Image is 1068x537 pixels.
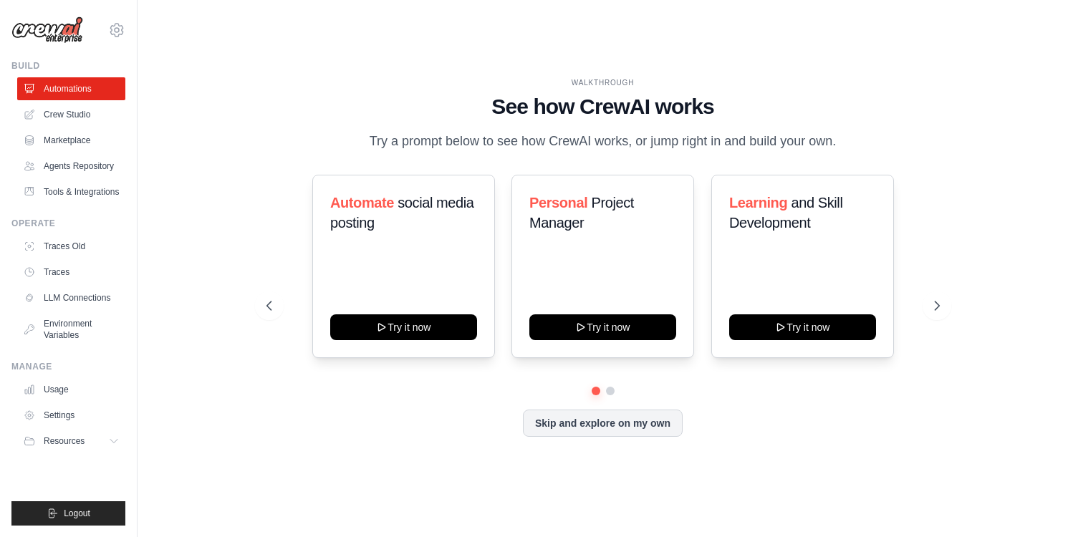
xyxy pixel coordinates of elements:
a: LLM Connections [17,286,125,309]
span: Automate [330,195,394,211]
span: and Skill Development [729,195,842,231]
div: Build [11,60,125,72]
a: Automations [17,77,125,100]
a: Traces [17,261,125,284]
div: Operate [11,218,125,229]
p: Try a prompt below to see how CrewAI works, or jump right in and build your own. [362,131,844,152]
a: Crew Studio [17,103,125,126]
button: Skip and explore on my own [523,410,683,437]
span: Learning [729,195,787,211]
button: Try it now [729,314,876,340]
a: Environment Variables [17,312,125,347]
button: Try it now [529,314,676,340]
a: Settings [17,404,125,427]
button: Resources [17,430,125,453]
a: Traces Old [17,235,125,258]
span: social media posting [330,195,474,231]
button: Try it now [330,314,477,340]
a: Tools & Integrations [17,180,125,203]
a: Agents Repository [17,155,125,178]
a: Marketplace [17,129,125,152]
h1: See how CrewAI works [266,94,940,120]
button: Logout [11,501,125,526]
img: Logo [11,16,83,44]
span: Personal [529,195,587,211]
div: Manage [11,361,125,372]
a: Usage [17,378,125,401]
span: Logout [64,508,90,519]
span: Resources [44,435,85,447]
iframe: Chat Widget [996,468,1068,537]
div: WALKTHROUGH [266,77,940,88]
